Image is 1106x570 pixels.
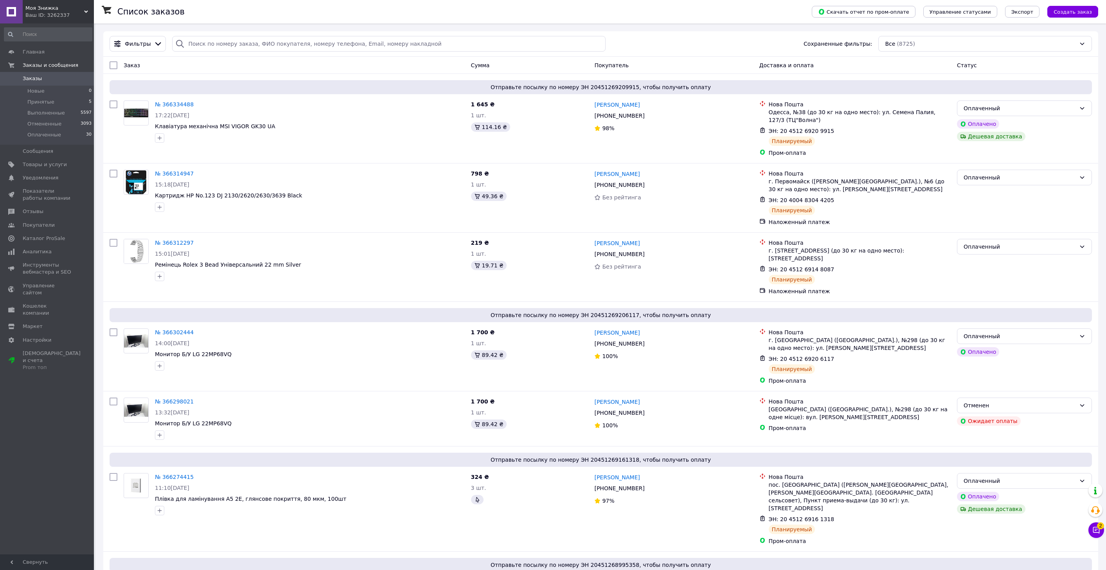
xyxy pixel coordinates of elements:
[126,170,147,194] img: Фото товару
[23,48,45,56] span: Главная
[117,7,185,16] h1: Список заказов
[124,403,148,417] img: Фото товару
[23,235,65,242] span: Каталог ProSale
[155,329,194,335] a: № 366302444
[769,206,815,215] div: Планируемый
[471,122,510,132] div: 114.16 ₴
[897,41,915,47] span: (8725)
[124,473,149,498] a: Фото товару
[769,287,951,295] div: Наложенный платеж
[471,409,486,416] span: 1 шт.
[113,456,1089,464] span: Отправьте посылку по номеру ЭН 20451269161318, чтобы получить оплату
[769,100,951,108] div: Нова Пошта
[155,474,194,480] a: № 366274415
[957,119,999,129] div: Оплачено
[769,424,951,432] div: Пром-оплата
[124,334,148,348] img: Фото товару
[23,222,55,229] span: Покупатели
[769,481,951,512] div: пос. [GEOGRAPHIC_DATA] ([PERSON_NAME][GEOGRAPHIC_DATA], [PERSON_NAME][GEOGRAPHIC_DATA]. [GEOGRAPH...
[27,131,61,138] span: Оплаченные
[769,170,951,177] div: Нова Пошта
[957,504,1025,514] div: Дешевая доставка
[593,338,646,349] div: [PHONE_NUMBER]
[124,239,148,263] img: Фото товару
[957,132,1025,141] div: Дешевая доставка
[602,263,641,270] span: Без рейтинга
[23,188,72,202] span: Показатели работы компании
[23,350,81,371] span: [DEMOGRAPHIC_DATA] и счета
[957,492,999,501] div: Оплачено
[769,356,834,362] span: ЭН: 20 4512 6920 6117
[769,177,951,193] div: г. Первомайск ([PERSON_NAME][GEOGRAPHIC_DATA].), №6 (до 30 кг на одно место): ул. [PERSON_NAME][S...
[593,483,646,494] div: [PHONE_NUMBER]
[594,239,640,247] a: [PERSON_NAME]
[471,192,507,201] div: 49.36 ₴
[593,249,646,260] div: [PHONE_NUMBER]
[964,477,1076,485] div: Оплаченный
[594,473,640,481] a: [PERSON_NAME]
[964,104,1076,113] div: Оплаченный
[25,5,84,12] span: Моя Знижка
[124,170,149,195] a: Фото товару
[471,101,495,108] span: 1 645 ₴
[769,247,951,262] div: г. [STREET_ADDRESS] (до 30 кг на одно место): [STREET_ADDRESS]
[471,261,507,270] div: 19.71 ₴
[769,275,815,284] div: Планируемый
[23,337,51,344] span: Настройки
[1097,522,1104,529] span: 2
[471,112,486,118] span: 1 шт.
[124,328,149,353] a: Фото товару
[27,88,45,95] span: Новые
[957,62,977,68] span: Статус
[155,192,302,199] a: Картридж HP No.123 DJ 2130/2620/2630/3639 Black
[594,329,640,337] a: [PERSON_NAME]
[812,6,915,18] button: Скачать отчет по пром-оплате
[471,240,489,246] span: 219 ₴
[155,112,189,118] span: 17:22[DATE]
[155,251,189,257] span: 15:01[DATE]
[124,478,148,494] img: Фото товару
[602,125,614,131] span: 98%
[23,62,78,69] span: Заказы и сообщения
[124,62,140,68] span: Заказ
[23,282,72,296] span: Управление сайтом
[1005,6,1039,18] button: Экспорт
[471,251,486,257] span: 1 шт.
[769,516,834,522] span: ЭН: 20 4512 6916 1318
[923,6,997,18] button: Управление статусами
[593,179,646,190] div: [PHONE_NUMBER]
[769,398,951,405] div: Нова Пошта
[23,161,67,168] span: Товары и услуги
[593,407,646,418] div: [PHONE_NUMBER]
[155,181,189,188] span: 15:18[DATE]
[155,240,194,246] a: № 366312297
[471,340,486,346] span: 1 шт.
[113,83,1089,91] span: Отправьте посылку по номеру ЭН 20451269209915, чтобы получить оплату
[769,197,834,203] span: ЭН: 20 4004 8304 4205
[155,351,232,357] a: Монитор Б/У LG 22MP68VQ
[930,9,991,15] span: Управление статусами
[27,109,65,117] span: Выполненные
[155,262,301,268] a: Ремінець Rolex 3 Bead Універсальний 22 mm Silver
[769,218,951,226] div: Наложенный платеж
[81,120,92,127] span: 3093
[113,561,1089,569] span: Отправьте посылку по номеру ЭН 20451268995358, чтобы получить оплату
[155,496,346,502] a: Плівка для ламінування A5 2E, глянсове покриття, 80 мкм, 100шт
[155,420,232,427] a: Монитор Б/У LG 22MP68VQ
[769,266,834,272] span: ЭН: 20 4512 6914 8087
[818,8,909,15] span: Скачать отчет по пром-оплате
[155,485,189,491] span: 11:10[DATE]
[124,100,149,125] a: Фото товару
[769,405,951,421] div: [GEOGRAPHIC_DATA] ([GEOGRAPHIC_DATA].), №298 (до 30 кг на одне місце): вул. [PERSON_NAME][STREET_...
[471,485,486,491] span: 3 шт.
[769,128,834,134] span: ЭН: 20 4512 6920 9915
[885,40,895,48] span: Все
[23,75,42,82] span: Заказы
[769,364,815,374] div: Планируемый
[769,239,951,247] div: Нова Пошта
[125,40,151,48] span: Фильтры
[27,120,61,127] span: Отмененные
